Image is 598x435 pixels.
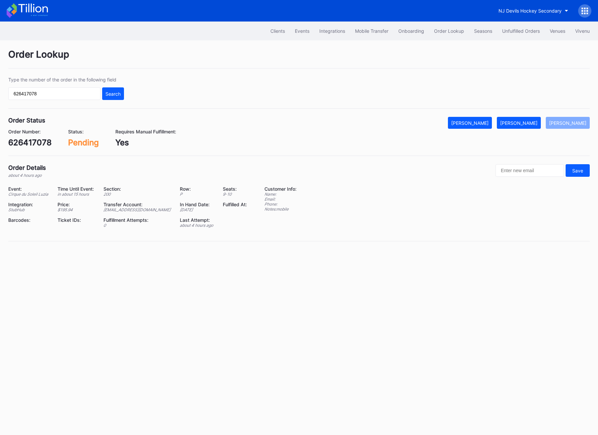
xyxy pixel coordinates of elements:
[8,186,49,192] div: Event:
[8,202,49,207] div: Integration:
[264,186,297,192] div: Customer Info:
[223,202,248,207] div: Fulfilled At:
[350,25,393,37] button: Mobile Transfer
[180,186,214,192] div: Row:
[8,129,52,134] div: Order Number:
[68,129,99,134] div: Status:
[494,5,573,17] button: NJ Devils Hockey Secondary
[180,207,214,212] div: [DATE]
[58,202,95,207] div: Price:
[549,120,586,126] div: [PERSON_NAME]
[469,25,497,37] button: Seasons
[103,202,172,207] div: Transfer Account:
[496,164,564,177] input: Enter new email
[58,192,95,197] div: in about 15 hours
[502,28,540,34] div: Unfulfilled Orders
[180,192,214,197] div: P
[265,25,290,37] button: Clients
[105,91,121,97] div: Search
[498,8,562,14] div: NJ Devils Hockey Secondary
[319,28,345,34] div: Integrations
[8,207,49,212] div: StubHub
[115,138,176,147] div: Yes
[58,207,95,212] div: $ 195.94
[264,207,297,212] div: Notes: mobile
[500,120,538,126] div: [PERSON_NAME]
[264,197,297,202] div: Email:
[545,25,570,37] button: Venues
[8,49,590,69] div: Order Lookup
[575,28,590,34] div: Vivenu
[355,28,388,34] div: Mobile Transfer
[570,25,595,37] button: Vivenu
[434,28,464,34] div: Order Lookup
[270,28,285,34] div: Clients
[566,164,590,177] button: Save
[264,192,297,197] div: Name:
[8,87,100,100] input: GT59662
[393,25,429,37] button: Onboarding
[103,192,172,197] div: 200
[8,164,46,171] div: Order Details
[180,217,214,223] div: Last Attempt:
[572,168,583,173] div: Save
[58,217,95,223] div: Ticket IDs:
[314,25,350,37] button: Integrations
[8,173,46,178] div: about 4 hours ago
[429,25,469,37] button: Order Lookup
[451,120,489,126] div: [PERSON_NAME]
[223,186,248,192] div: Seats:
[8,217,49,223] div: Barcodes:
[103,186,172,192] div: Section:
[546,117,590,129] button: [PERSON_NAME]
[8,117,45,124] div: Order Status
[103,217,172,223] div: Fulfillment Attempts:
[398,28,424,34] div: Onboarding
[180,223,214,228] div: about 4 hours ago
[264,202,297,207] div: Phone:
[290,25,314,37] button: Events
[223,192,248,197] div: 9 - 10
[58,186,95,192] div: Time Until Event:
[474,28,492,34] div: Seasons
[448,117,492,129] button: [PERSON_NAME]
[550,28,565,34] div: Venues
[103,207,172,212] div: [EMAIL_ADDRESS][DOMAIN_NAME]
[295,28,309,34] div: Events
[497,117,541,129] button: [PERSON_NAME]
[115,129,176,134] div: Requires Manual Fulfillment:
[102,87,124,100] button: Search
[180,202,214,207] div: In Hand Date:
[68,138,99,147] div: Pending
[8,138,52,147] div: 626417078
[8,77,124,82] div: Type the number of the order in the following field
[8,192,49,197] div: Cirque du Soleil Luzia
[103,223,172,228] div: 0
[497,25,545,37] button: Unfulfilled Orders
